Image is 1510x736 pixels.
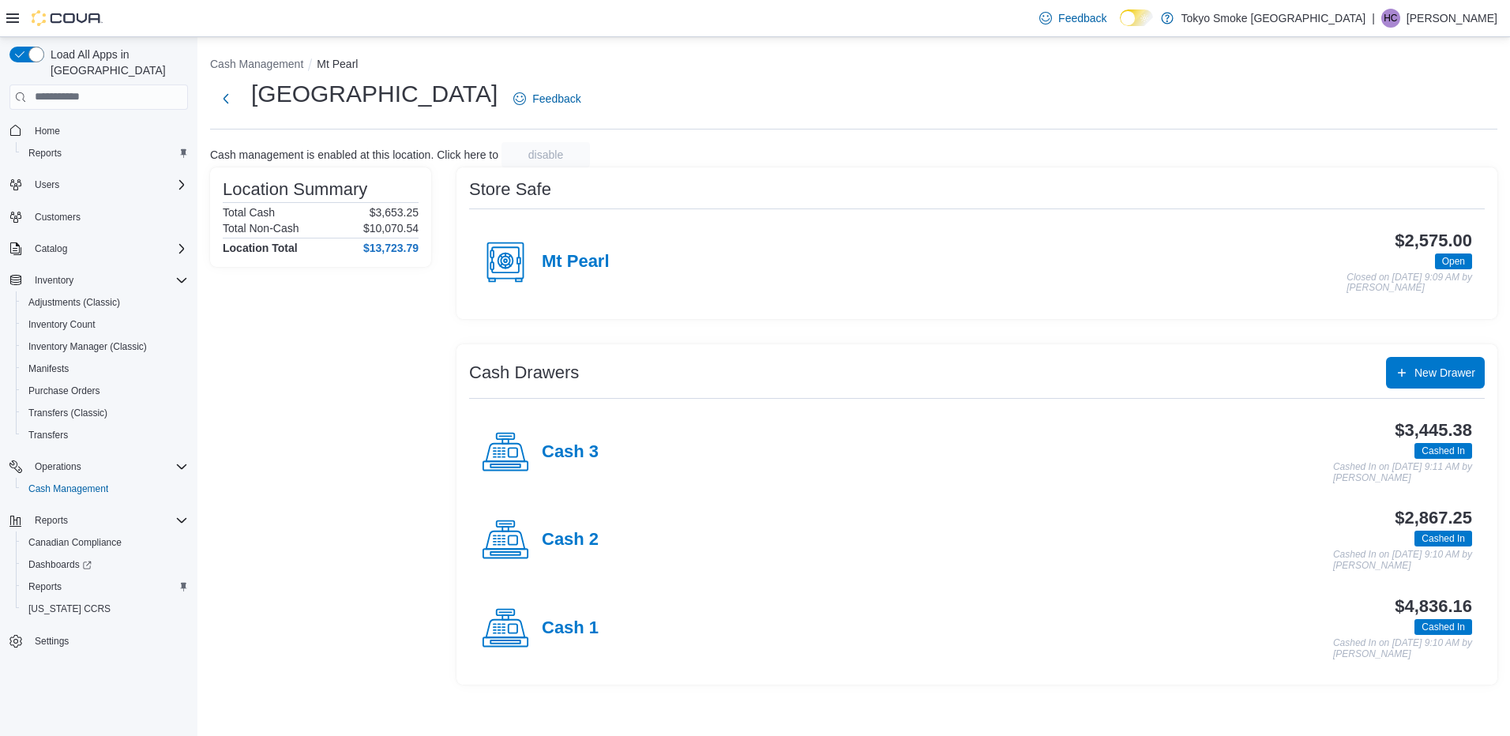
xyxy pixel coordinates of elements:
span: Users [28,175,188,194]
button: Users [3,174,194,196]
button: Reports [16,576,194,598]
h4: $13,723.79 [363,242,419,254]
span: Cashed In [1414,619,1472,635]
button: Inventory [28,271,80,290]
span: Dashboards [28,558,92,571]
nav: An example of EuiBreadcrumbs [210,56,1497,75]
a: Feedback [1033,2,1113,34]
span: Cashed In [1422,531,1465,546]
span: disable [528,147,563,163]
a: Home [28,122,66,141]
span: Dark Mode [1120,26,1121,27]
a: Inventory Count [22,315,102,334]
span: HC [1384,9,1397,28]
button: Cash Management [210,58,303,70]
button: Reports [3,509,194,531]
a: Canadian Compliance [22,533,128,552]
span: Canadian Compliance [22,533,188,552]
p: | [1372,9,1375,28]
span: Home [35,125,60,137]
span: Adjustments (Classic) [22,293,188,312]
p: Cashed In on [DATE] 9:11 AM by [PERSON_NAME] [1333,462,1472,483]
span: Home [28,121,188,141]
span: Load All Apps in [GEOGRAPHIC_DATA] [44,47,188,78]
a: Cash Management [22,479,115,498]
p: $3,653.25 [370,206,419,219]
button: Mt Pearl [317,58,358,70]
h3: $2,575.00 [1395,231,1472,250]
span: Settings [28,631,188,651]
span: Cashed In [1414,531,1472,546]
span: Reports [28,580,62,593]
span: Reports [28,147,62,160]
button: New Drawer [1386,357,1485,389]
h3: Location Summary [223,180,367,199]
a: Adjustments (Classic) [22,293,126,312]
span: Reports [22,144,188,163]
button: Home [3,119,194,142]
a: Dashboards [16,554,194,576]
button: Catalog [3,238,194,260]
button: Inventory Manager (Classic) [16,336,194,358]
span: Inventory Manager (Classic) [22,337,188,356]
span: Inventory [35,274,73,287]
h4: Location Total [223,242,298,254]
button: Settings [3,629,194,652]
span: Transfers [28,429,68,441]
h3: Cash Drawers [469,363,579,382]
span: Transfers [22,426,188,445]
input: Dark Mode [1120,9,1153,26]
span: Feedback [1058,10,1106,26]
div: Heather Chafe [1381,9,1400,28]
span: Operations [35,460,81,473]
span: Inventory Manager (Classic) [28,340,147,353]
a: Reports [22,577,68,596]
span: Manifests [22,359,188,378]
span: Open [1442,254,1465,268]
span: Purchase Orders [22,381,188,400]
a: Transfers [22,426,74,445]
a: Dashboards [22,555,98,574]
h4: Cash 3 [542,442,599,463]
span: Customers [28,207,188,227]
p: $10,070.54 [363,222,419,235]
span: Manifests [28,362,69,375]
span: Purchase Orders [28,385,100,397]
span: Cashed In [1414,443,1472,459]
h1: [GEOGRAPHIC_DATA] [251,78,498,110]
span: Inventory [28,271,188,290]
img: Cova [32,10,103,26]
span: Adjustments (Classic) [28,296,120,309]
h3: $2,867.25 [1395,509,1472,528]
button: [US_STATE] CCRS [16,598,194,620]
a: Purchase Orders [22,381,107,400]
span: Inventory Count [22,315,188,334]
h4: Cash 2 [542,530,599,550]
a: [US_STATE] CCRS [22,599,117,618]
button: Customers [3,205,194,228]
span: New Drawer [1414,365,1475,381]
span: [US_STATE] CCRS [28,603,111,615]
span: Transfers (Classic) [22,404,188,422]
h3: Store Safe [469,180,551,199]
span: Washington CCRS [22,599,188,618]
p: Tokyo Smoke [GEOGRAPHIC_DATA] [1181,9,1366,28]
span: Dashboards [22,555,188,574]
span: Open [1435,253,1472,269]
a: Feedback [507,83,587,115]
a: Settings [28,632,75,651]
span: Cash Management [28,483,108,495]
span: Canadian Compliance [28,536,122,549]
p: Closed on [DATE] 9:09 AM by [PERSON_NAME] [1347,272,1472,294]
span: Reports [35,514,68,527]
nav: Complex example [9,113,188,694]
a: Transfers (Classic) [22,404,114,422]
button: Reports [28,511,74,530]
button: Transfers [16,424,194,446]
button: Canadian Compliance [16,531,194,554]
span: Reports [28,511,188,530]
button: Transfers (Classic) [16,402,194,424]
a: Manifests [22,359,75,378]
button: Users [28,175,66,194]
button: Next [210,83,242,115]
